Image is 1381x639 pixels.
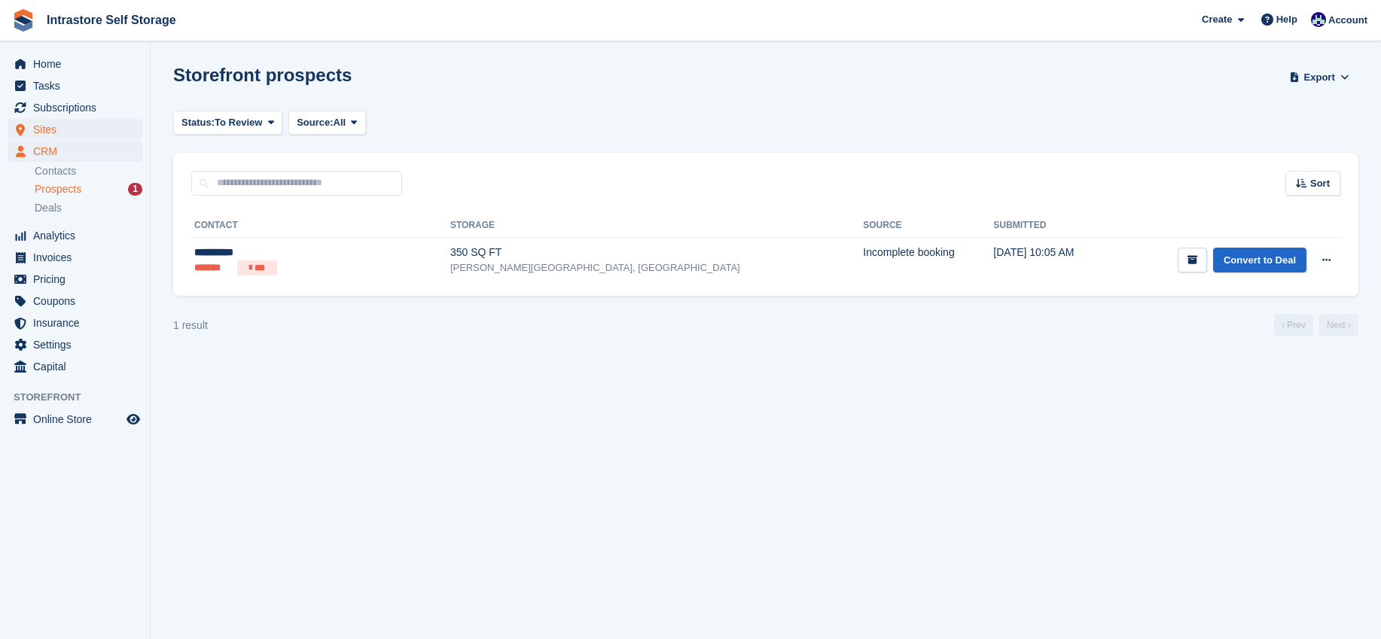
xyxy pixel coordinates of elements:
[35,200,142,216] a: Deals
[8,409,142,430] a: menu
[450,214,863,238] th: Storage
[1328,13,1367,28] span: Account
[173,111,282,135] button: Status: To Review
[124,410,142,428] a: Preview store
[33,334,123,355] span: Settings
[8,225,142,246] a: menu
[33,225,123,246] span: Analytics
[8,119,142,140] a: menu
[8,247,142,268] a: menu
[33,291,123,312] span: Coupons
[1304,70,1335,85] span: Export
[1274,314,1313,336] a: Previous
[35,182,81,196] span: Prospects
[8,291,142,312] a: menu
[8,356,142,377] a: menu
[33,247,123,268] span: Invoices
[1286,65,1352,90] button: Export
[8,97,142,118] a: menu
[993,237,1108,284] td: [DATE] 10:05 AM
[993,214,1108,238] th: Submitted
[12,9,35,32] img: stora-icon-8386f47178a22dfd0bd8f6a31ec36ba5ce8667c1dd55bd0f319d3a0aa187defe.svg
[8,312,142,333] a: menu
[334,115,346,130] span: All
[8,53,142,75] a: menu
[33,312,123,333] span: Insurance
[1202,12,1232,27] span: Create
[14,390,150,405] span: Storefront
[35,164,142,178] a: Contacts
[1310,176,1330,191] span: Sort
[41,8,182,32] a: Intrastore Self Storage
[33,409,123,430] span: Online Store
[863,237,993,284] td: Incomplete booking
[33,119,123,140] span: Sites
[1319,314,1358,336] a: Next
[1276,12,1297,27] span: Help
[33,97,123,118] span: Subscriptions
[863,214,993,238] th: Source
[450,245,863,260] div: 350 SQ FT
[288,111,366,135] button: Source: All
[215,115,262,130] span: To Review
[33,75,123,96] span: Tasks
[450,260,863,275] div: [PERSON_NAME][GEOGRAPHIC_DATA], [GEOGRAPHIC_DATA]
[8,75,142,96] a: menu
[8,334,142,355] a: menu
[35,181,142,197] a: Prospects 1
[173,65,352,85] h1: Storefront prospects
[1213,248,1306,272] a: Convert to Deal
[33,356,123,377] span: Capital
[33,53,123,75] span: Home
[33,141,123,162] span: CRM
[173,318,208,333] div: 1 result
[8,141,142,162] a: menu
[297,115,333,130] span: Source:
[181,115,215,130] span: Status:
[1311,12,1326,27] img: Mathew Tremewan
[1271,314,1361,336] nav: Page
[35,201,62,215] span: Deals
[128,183,142,196] div: 1
[191,214,450,238] th: Contact
[33,269,123,290] span: Pricing
[8,269,142,290] a: menu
